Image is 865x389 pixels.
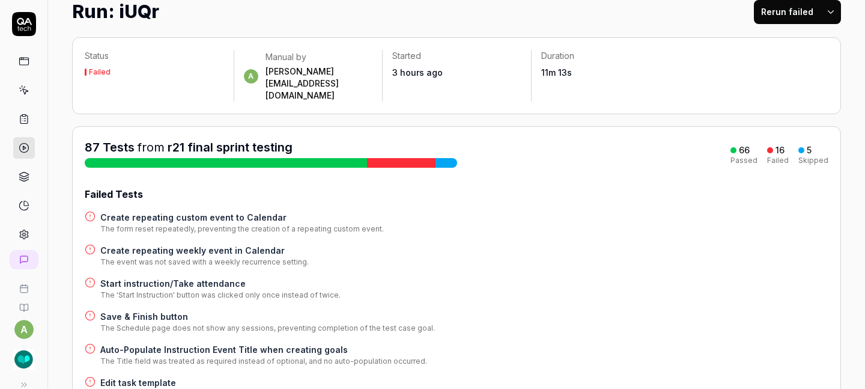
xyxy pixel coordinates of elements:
[807,145,812,156] div: 5
[541,50,670,62] p: Duration
[100,290,341,301] div: The 'Start Instruction' button was clicked only once instead of twice.
[89,69,111,76] div: Failed
[739,145,750,156] div: 66
[5,293,43,313] a: Documentation
[100,211,384,224] a: Create repeating custom event to Calendar
[775,145,785,156] div: 16
[85,140,135,155] span: 87 Tests
[266,66,373,102] div: [PERSON_NAME][EMAIL_ADDRESS][DOMAIN_NAME]
[100,323,435,334] div: The Schedule page does not show any sessions, preventing completion of the test case goal.
[100,224,384,234] div: The form reset repeatedly, preventing the creation of a repeating custom event.
[392,50,521,62] p: Started
[730,157,757,164] div: Passed
[100,277,341,290] a: Start instruction/Take attendance
[10,250,38,269] a: New conversation
[100,310,435,323] a: Save & Finish button
[100,343,427,356] a: Auto-Populate Instruction Event Title when creating goals
[244,69,258,84] span: a
[100,257,309,268] div: The event was not saved with a weekly recurrence setting.
[767,157,789,164] div: Failed
[100,376,466,389] a: Edit task template
[392,67,443,78] time: 3 hours ago
[5,274,43,293] a: Book a call with us
[5,339,43,373] button: SLP Toolkit Logo
[100,244,309,257] a: Create repeating weekly event in Calendar
[138,140,165,155] span: from
[798,157,828,164] div: Skipped
[85,50,224,62] p: Status
[100,356,427,367] div: The Title field was treated as required instead of optional, and no auto-population occurred.
[266,51,373,63] div: Manual by
[14,320,34,339] button: a
[541,67,572,78] time: 11m 13s
[168,140,293,155] a: r21 final sprint testing
[85,187,828,201] div: Failed Tests
[13,349,35,370] img: SLP Toolkit Logo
